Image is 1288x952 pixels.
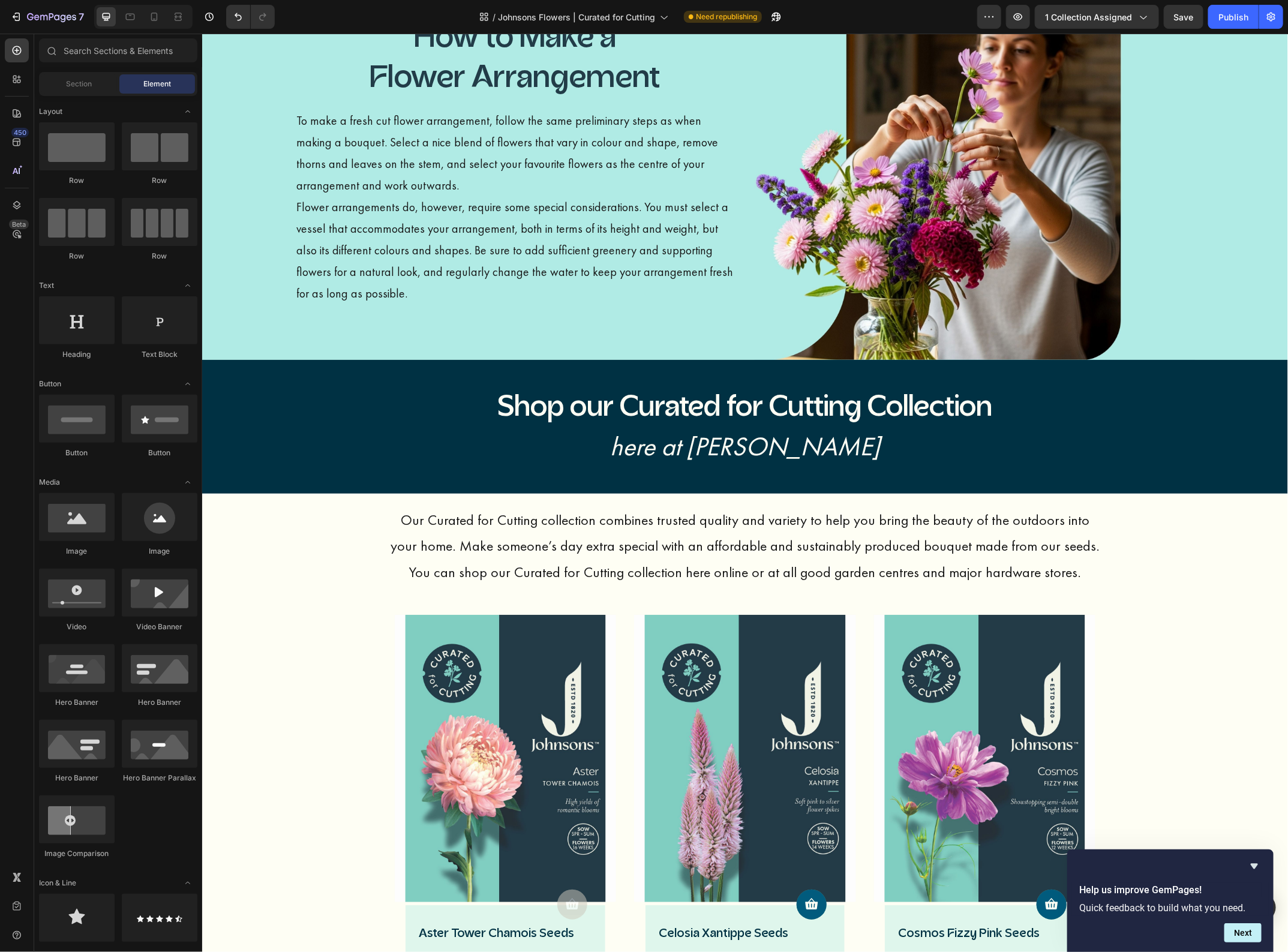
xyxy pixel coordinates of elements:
[143,79,171,89] span: Element
[1224,923,1262,942] button: Next question
[94,76,532,163] p: To make a fresh cut flower arrangement, follow the same preliminary steps as when making a bouque...
[1218,11,1248,23] div: Publish
[11,128,29,137] div: 450
[79,10,84,24] p: 7
[178,276,197,295] span: Toggle open
[5,5,89,29] button: 7
[455,915,491,935] div: $6.00
[178,374,197,394] span: Toggle open
[39,379,61,389] span: Button
[498,11,655,23] span: Johnsons Flowers | Curated for Cutting
[1164,5,1203,29] button: Save
[9,220,29,229] div: Beta
[1247,859,1262,873] button: Hide survey
[94,163,532,271] p: Flower arrangements do, however, require some special considerations. You must select a vessel th...
[39,697,115,708] div: Hero Banner
[122,621,197,632] div: Video Banner
[39,349,115,360] div: Heading
[1208,5,1259,29] button: Publish
[39,773,115,783] div: Hero Banner
[455,890,631,911] h2: Celosia Xantippe Seeds
[432,581,653,869] a: Celosia Xantippe Seeds
[1174,12,1194,22] span: Save
[39,546,115,557] div: Image
[1079,902,1262,914] p: Quick feedback to build what you need.
[1045,11,1132,23] span: 1 collection assigned
[39,848,115,859] div: Image Comparison
[178,102,197,121] span: Toggle open
[184,473,902,551] p: Our Curated for Cutting collection combines trusted quality and variety to help you bring the bea...
[39,621,115,632] div: Video
[39,280,54,291] span: Text
[122,349,197,360] div: Text Block
[695,915,729,935] div: $5.25
[202,34,1288,952] iframe: Design area
[695,890,870,911] h2: Cosmos Fizzy Pink Seeds
[122,448,197,458] div: Button
[67,79,92,89] span: Section
[178,873,197,893] span: Toggle open
[408,396,678,430] span: here at [PERSON_NAME]
[39,477,60,488] span: Media
[215,890,391,911] h2: Aster Tower Chamois Seeds
[672,581,893,869] a: Cosmos Fizzy Pink Seeds
[122,175,197,186] div: Row
[215,915,251,935] div: $6.00
[39,106,62,117] span: Layout
[178,473,197,492] span: Toggle open
[493,11,496,23] span: /
[39,878,76,888] span: Icon & Line
[122,773,197,783] div: Hero Banner Parallax
[122,251,197,262] div: Row
[39,175,115,186] div: Row
[193,581,414,869] a: Aster Tower Chamois Seeds
[252,355,834,395] h2: Shop our Curated for Cutting Collection
[1079,859,1262,942] div: Help us improve GemPages!
[39,38,197,62] input: Search Sections & Elements
[696,11,757,22] span: Need republishing
[355,856,385,886] button: Sold out
[39,448,115,458] div: Button
[1035,5,1159,29] button: 1 collection assigned
[122,697,197,708] div: Hero Banner
[226,5,275,29] div: Undo/Redo
[39,251,115,262] div: Row
[1079,883,1262,897] h2: Help us improve GemPages!
[122,546,197,557] div: Image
